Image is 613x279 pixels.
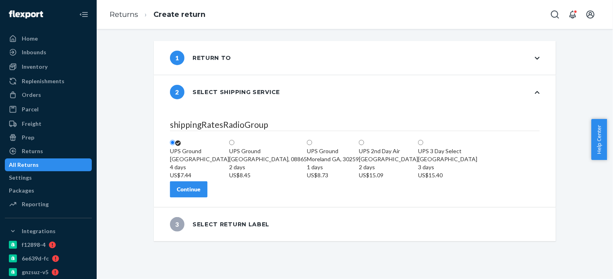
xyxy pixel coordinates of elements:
div: Orders [22,91,41,99]
button: Open account menu [582,6,599,23]
a: Parcel [5,103,92,116]
div: 2 days [229,163,307,171]
input: UPS 2nd Day Air[GEOGRAPHIC_DATA]2 daysUS$15.09 [359,140,364,145]
div: Return to [170,51,231,65]
a: All Returns [5,158,92,171]
img: Flexport logo [9,10,43,18]
a: Orders [5,88,92,101]
div: Continue [177,185,201,193]
a: Reporting [5,198,92,211]
div: Settings [9,174,32,182]
a: Packages [5,184,92,197]
ol: breadcrumbs [103,3,212,27]
button: Open notifications [565,6,581,23]
a: 6e639d-fc [5,252,92,265]
div: Prep [22,133,34,142]
a: Home [5,32,92,45]
a: Replenishments [5,75,92,88]
span: 3 [170,217,184,232]
span: 1 [170,51,184,65]
div: Reporting [22,200,49,208]
div: US$8.73 [307,171,359,179]
a: gnzsuz-v5 [5,266,92,279]
a: Inbounds [5,46,92,59]
input: UPS GroundMoreland GA, 302591 daysUS$8.73 [307,140,312,145]
div: [GEOGRAPHIC_DATA] [359,155,418,179]
input: UPS Ground[GEOGRAPHIC_DATA], 088652 daysUS$8.45 [229,140,234,145]
div: [GEOGRAPHIC_DATA] [418,155,477,179]
input: UPS Ground[GEOGRAPHIC_DATA]4 daysUS$7.44 [170,140,175,145]
div: 6e639d-fc [22,254,49,263]
div: Inventory [22,63,48,71]
input: UPS 3 Day Select[GEOGRAPHIC_DATA]3 daysUS$15.40 [418,140,423,145]
div: 3 days [418,163,477,171]
div: UPS Ground [307,147,359,155]
div: Home [22,35,38,43]
div: Select shipping service [170,85,280,99]
a: Freight [5,117,92,130]
div: UPS 2nd Day Air [359,147,418,155]
a: Returns [110,10,138,19]
div: US$15.09 [359,171,418,179]
div: Select return label [170,217,269,232]
a: f12898-4 [5,238,92,251]
legend: shippingRatesRadioGroup [170,119,540,131]
div: 2 days [359,163,418,171]
div: Moreland GA, 30259 [307,155,359,179]
button: Open Search Box [547,6,563,23]
a: Inventory [5,60,92,73]
div: US$15.40 [418,171,477,179]
button: Close Navigation [76,6,92,23]
div: Integrations [22,227,56,235]
a: Settings [5,171,92,184]
div: US$7.44 [170,171,229,179]
div: 1 days [307,163,359,171]
div: All Returns [9,161,39,169]
div: UPS Ground [170,147,229,155]
div: UPS 3 Day Select [418,147,477,155]
button: Integrations [5,225,92,238]
span: 2 [170,85,184,99]
div: Packages [9,187,34,195]
div: UPS Ground [229,147,307,155]
div: Inbounds [22,48,46,56]
div: f12898-4 [22,241,46,249]
div: Returns [22,147,43,155]
div: gnzsuz-v5 [22,268,48,276]
a: Create return [153,10,205,19]
a: Prep [5,131,92,144]
div: 4 days [170,163,229,171]
div: US$8.45 [229,171,307,179]
div: [GEOGRAPHIC_DATA], 08865 [229,155,307,179]
div: Parcel [22,105,39,113]
div: [GEOGRAPHIC_DATA] [170,155,229,179]
div: Freight [22,120,41,128]
a: Returns [5,145,92,158]
button: Continue [170,181,207,197]
div: Replenishments [22,77,64,85]
button: Help Center [591,119,607,160]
